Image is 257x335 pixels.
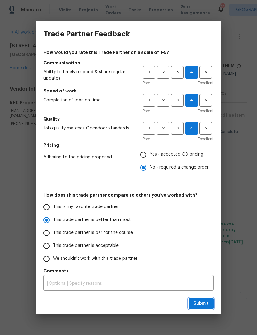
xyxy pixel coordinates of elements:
[53,243,119,249] span: This trade partner is acceptable
[157,125,169,132] span: 2
[140,148,214,174] div: Pricing
[186,97,198,104] span: 4
[143,97,155,104] span: 1
[43,116,214,122] h5: Quality
[200,97,211,104] span: 5
[143,122,155,135] button: 1
[53,217,131,223] span: This trade partner is better than most
[198,108,214,114] span: Excellent
[200,125,211,132] span: 5
[198,80,214,86] span: Excellent
[43,154,130,160] span: Adhering to the pricing proposed
[198,136,214,142] span: Excellent
[43,88,214,94] h5: Speed of work
[43,49,214,55] h4: How would you rate this Trade Partner on a scale of 1-5?
[186,125,198,132] span: 4
[185,122,198,135] button: 4
[143,80,150,86] span: Poor
[53,230,133,236] span: This trade partner is par for the course
[172,125,183,132] span: 3
[150,151,203,158] span: Yes - accepted OD pricing
[143,94,155,107] button: 1
[143,125,155,132] span: 1
[172,69,183,76] span: 3
[185,66,198,79] button: 4
[43,142,214,148] h5: Pricing
[53,255,137,262] span: We shouldn't work with this trade partner
[143,66,155,79] button: 1
[43,69,133,81] span: Ability to timely respond & share regular updates
[186,69,198,76] span: 4
[172,97,183,104] span: 3
[43,201,214,265] div: How does this trade partner compare to others you’ve worked with?
[43,192,214,198] h5: How does this trade partner compare to others you’ve worked with?
[194,300,209,308] span: Submit
[185,94,198,107] button: 4
[53,204,119,210] span: This is my favorite trade partner
[143,136,150,142] span: Poor
[171,94,184,107] button: 3
[189,298,214,309] button: Submit
[171,122,184,135] button: 3
[43,268,214,274] h5: Comments
[143,108,150,114] span: Poor
[157,66,169,79] button: 2
[43,60,214,66] h5: Communication
[157,69,169,76] span: 2
[150,164,209,171] span: No - required a change order
[157,97,169,104] span: 2
[199,94,212,107] button: 5
[157,94,169,107] button: 2
[200,69,211,76] span: 5
[157,122,169,135] button: 2
[43,30,130,38] h3: Trade Partner Feedback
[143,69,155,76] span: 1
[43,125,133,131] span: Job quality matches Opendoor standards
[171,66,184,79] button: 3
[43,97,133,103] span: Completion of jobs on time
[199,122,212,135] button: 5
[199,66,212,79] button: 5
